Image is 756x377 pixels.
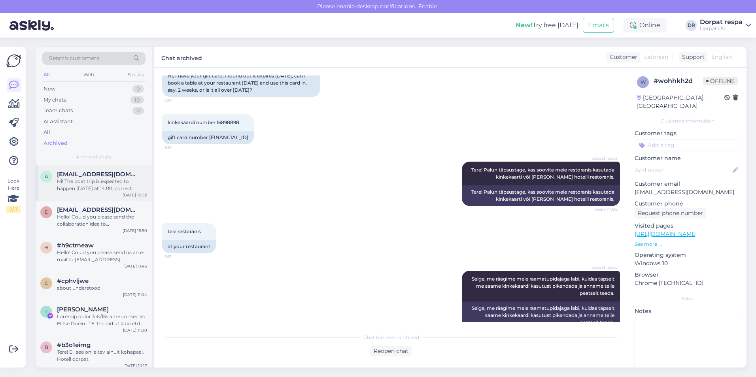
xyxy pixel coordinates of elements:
div: Hello! Could you please send us an e-mail to [EMAIL_ADDRESS][DOMAIN_NAME] and provide the guest n... [57,249,147,263]
div: Look Here [6,177,21,213]
div: 10 [130,96,144,104]
span: Search customers [49,54,99,62]
span: #h9ctmeaw [57,242,94,249]
p: Chrome [TECHNICAL_ID] [635,279,740,287]
span: w [641,79,646,85]
p: Customer name [635,154,740,162]
div: [DATE] 15:50 [123,228,147,234]
p: Operating system [635,251,740,259]
a: [URL][DOMAIN_NAME] [635,230,697,238]
p: Customer phone [635,200,740,208]
div: All [43,128,50,136]
span: 8:15 [164,145,194,151]
div: Support [679,53,705,61]
p: [EMAIL_ADDRESS][DOMAIN_NAME] [635,188,740,196]
input: Add name [635,166,731,175]
div: Tere! Palun täpsustage, kas soovite meie restoranis kasutada kinkekaarti või [PERSON_NAME] hotell... [462,185,620,206]
div: Archived [43,139,68,147]
div: Selge, me räägime meie raamatupidajaga läbi, kuidas täpselt saame kinkekaardi kasutust pikendada ... [462,302,620,329]
p: Customer email [635,180,740,188]
div: [DATE] 11:00 [123,327,147,333]
p: Visited pages [635,222,740,230]
div: Dorpat respa [700,19,743,25]
div: New [43,85,55,93]
div: Socials [126,70,146,80]
p: Windows 10 [635,259,740,268]
span: I [45,309,47,315]
span: emmalysiim7@gmail.com [57,206,139,213]
button: Emails [583,18,614,33]
div: Hi, I have your gift card, I found out it expires [DATE], can I book a table at your restaurant [... [162,69,320,97]
div: Tere! Ei, see on leitav ainult kohapeal. Hotell dorpat [57,349,147,363]
div: 0 [132,107,144,115]
div: Hello! Could you please send the collaboration idea to [EMAIL_ADDRESS][DOMAIN_NAME] [57,213,147,228]
span: English [711,53,732,61]
span: kinkekaardi number 16898898 [168,119,239,125]
a: Dorpat respaDorpat OÜ [700,19,751,32]
span: a [45,173,48,179]
span: c [45,280,48,286]
div: AI Assistant [43,118,73,126]
div: Team chats [43,107,73,115]
div: # wohhkh2d [654,76,703,86]
div: Hi! The boat trip is expected to happen [DATE] at 14.00, correct. [57,178,147,192]
img: Askly Logo [6,53,21,68]
div: Request phone number [635,208,706,219]
div: Reopen chat [370,346,412,356]
div: [DATE] 10:17 [123,363,147,369]
div: Extra [635,295,740,302]
span: Estonian [644,53,668,61]
span: #cphvljwe [57,277,89,285]
label: Chat archived [161,52,202,62]
div: 2 / 3 [6,206,21,213]
span: Iveta Rozenfelde [57,306,109,313]
div: [DATE] 10:58 [123,192,147,198]
b: New! [516,21,533,29]
p: Customer tags [635,129,740,138]
div: All [42,70,51,80]
span: h [44,245,48,251]
div: Loremip dolor 3 €/15s ame consec ad Elitse Doeiu . TE! Incidid ut labo etd magnaal enima minim. 1... [57,313,147,327]
div: Customer information [635,117,740,124]
div: Web [82,70,96,80]
input: Add a tag [635,139,740,151]
span: Chat has been archived [363,334,419,341]
div: [DATE] 11:04 [123,292,147,298]
span: Dorpat respa [588,155,618,161]
span: e [45,209,48,215]
span: Seen ✓ 9:12 [588,206,618,212]
span: Enable [416,3,439,10]
div: [GEOGRAPHIC_DATA], [GEOGRAPHIC_DATA] [637,94,724,110]
span: Selge, me räägime meie raamatupidajaga läbi, kuidas täpselt me saame kinkekaardi kasutust pikenda... [472,276,616,296]
div: My chats [43,96,66,104]
span: #b3o1eimg [57,341,91,349]
div: gift card number [FINANCIAL_ID] [162,131,254,144]
div: Customer [607,53,637,61]
span: b [45,344,48,350]
div: Dorpat OÜ [700,25,743,32]
span: Archived chats [76,153,112,160]
p: Browser [635,271,740,279]
div: DR [686,20,697,31]
span: Tere! Palun täpsustage, kas soovite meie restoranis kasutada kinkekaarti või [PERSON_NAME] hotell... [471,167,616,180]
p: See more ... [635,241,740,248]
span: 9:13 [164,254,194,260]
div: about understood [57,285,147,292]
div: Try free [DATE]: [516,21,580,30]
span: allakene7@gmail.com [57,171,139,178]
span: Dorpat respa [588,264,618,270]
span: Offline [703,77,738,85]
div: at your restaurant [162,240,216,253]
div: [DATE] 11:43 [123,263,147,269]
div: Online [624,18,667,32]
div: 0 [132,85,144,93]
span: teie restoranis [168,228,201,234]
span: 8:14 [164,97,194,103]
p: Notes [635,307,740,315]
